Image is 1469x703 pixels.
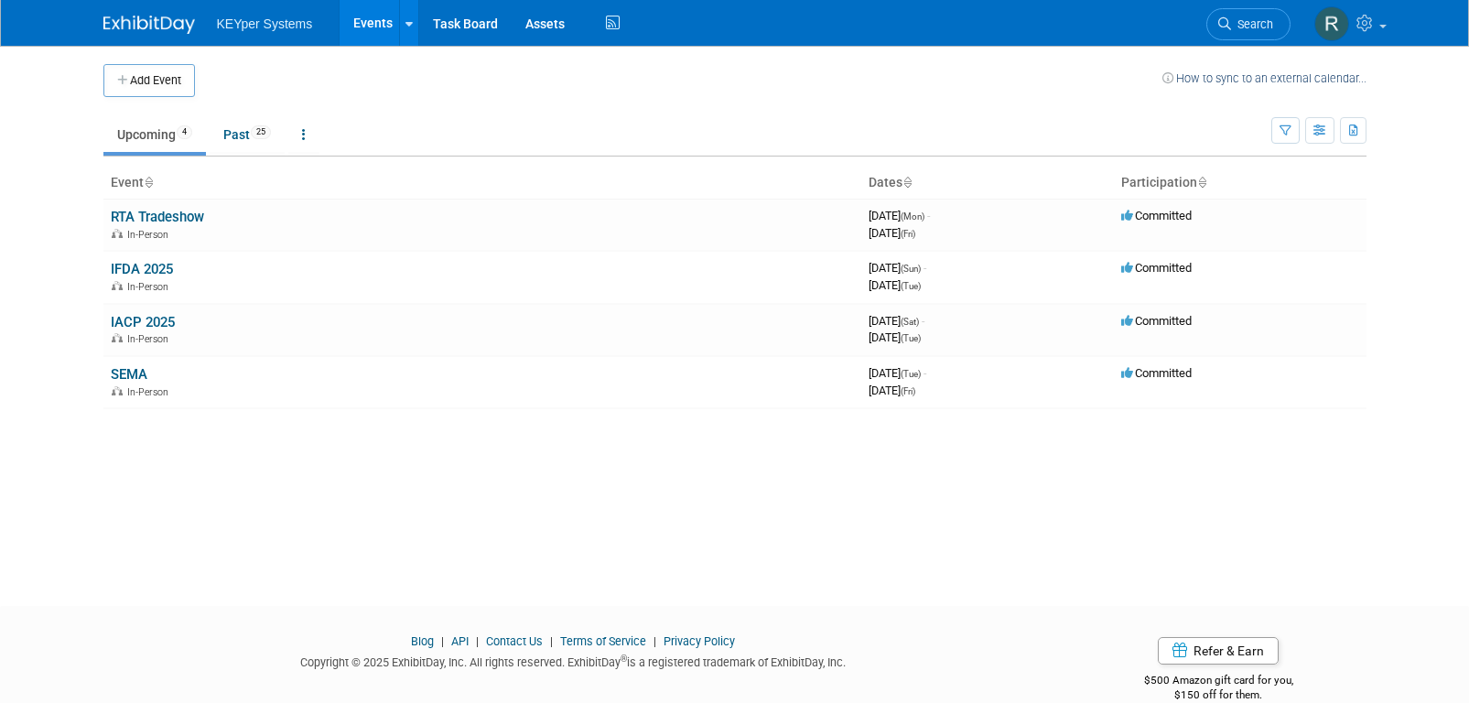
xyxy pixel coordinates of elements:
sup: ® [621,654,627,664]
span: Committed [1121,314,1192,328]
button: Add Event [103,64,195,97]
span: In-Person [127,386,174,398]
a: Privacy Policy [664,634,735,648]
span: (Sun) [901,264,921,274]
a: Past25 [210,117,285,152]
span: (Fri) [901,386,915,396]
a: Contact Us [486,634,543,648]
a: IACP 2025 [111,314,175,330]
span: Committed [1121,209,1192,222]
a: How to sync to an external calendar... [1162,71,1366,85]
a: Terms of Service [560,634,646,648]
span: [DATE] [869,278,921,292]
img: Rachel Coleman [1314,6,1349,41]
span: [DATE] [869,384,915,397]
span: [DATE] [869,366,926,380]
span: - [927,209,930,222]
span: | [471,634,483,648]
span: Search [1231,17,1273,31]
img: In-Person Event [112,386,123,395]
img: In-Person Event [112,229,123,238]
th: Dates [861,168,1114,199]
span: (Fri) [901,229,915,239]
span: (Tue) [901,281,921,291]
span: Committed [1121,261,1192,275]
a: Blog [411,634,434,648]
a: Sort by Participation Type [1197,175,1206,189]
span: [DATE] [869,261,926,275]
a: Upcoming4 [103,117,206,152]
span: [DATE] [869,209,930,222]
a: Refer & Earn [1158,637,1279,665]
span: [DATE] [869,314,924,328]
a: Sort by Event Name [144,175,153,189]
span: [DATE] [869,330,921,344]
th: Participation [1114,168,1366,199]
a: Search [1206,8,1291,40]
span: In-Person [127,281,174,293]
span: 25 [251,125,271,139]
span: (Tue) [901,369,921,379]
div: $150 off for them. [1071,687,1366,703]
span: In-Person [127,333,174,345]
span: KEYper Systems [217,16,313,31]
span: (Sat) [901,317,919,327]
a: Sort by Start Date [902,175,912,189]
a: API [451,634,469,648]
span: - [924,366,926,380]
span: | [437,634,448,648]
span: Committed [1121,366,1192,380]
span: | [649,634,661,648]
img: In-Person Event [112,281,123,290]
img: In-Person Event [112,333,123,342]
span: 4 [177,125,192,139]
div: $500 Amazon gift card for you, [1071,661,1366,703]
span: (Mon) [901,211,924,222]
div: Copyright © 2025 ExhibitDay, Inc. All rights reserved. ExhibitDay is a registered trademark of Ex... [103,650,1044,671]
a: IFDA 2025 [111,261,173,277]
span: [DATE] [869,226,915,240]
a: RTA Tradeshow [111,209,204,225]
span: (Tue) [901,333,921,343]
img: ExhibitDay [103,16,195,34]
span: - [924,261,926,275]
span: | [545,634,557,648]
a: SEMA [111,366,147,383]
span: In-Person [127,229,174,241]
th: Event [103,168,861,199]
span: - [922,314,924,328]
